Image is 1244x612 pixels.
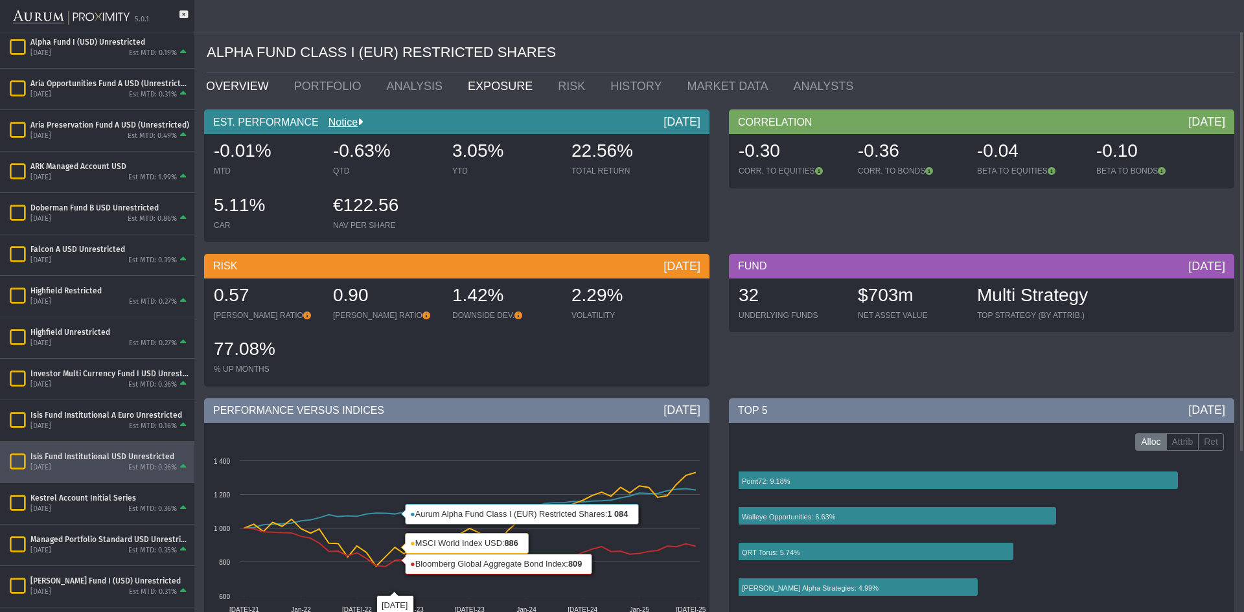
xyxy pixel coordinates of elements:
[571,283,678,310] div: 2.29%
[30,451,189,462] div: Isis Fund Institutional USD Unrestricted
[214,525,230,532] text: 1 000
[504,538,518,548] tspan: 886
[548,73,601,99] a: RISK
[30,37,189,47] div: Alpha Fund I (USD) Unrestricted
[376,73,458,99] a: ANALYSIS
[410,538,415,548] tspan: ●
[214,458,230,465] text: 1 400
[663,258,700,274] div: [DATE]
[977,283,1088,310] div: Multi Strategy
[207,32,1234,73] div: ALPHA FUND CLASS I (EUR) RESTRICTED SHARES
[977,139,1083,166] div: -0.04
[571,310,678,321] div: VOLATILITY
[129,49,177,58] div: Est MTD: 0.19%
[410,559,582,569] text: Bloomberg Global Aggregate Bond Index:
[30,380,51,390] div: [DATE]
[410,559,415,569] tspan: ●
[333,310,439,321] div: [PERSON_NAME] RATIO
[742,549,800,556] text: QRT Torus: 5.74%
[663,114,700,130] div: [DATE]
[214,141,271,161] span: -0.01%
[977,310,1088,321] div: TOP STRATEGY (BY ATTRIB.)
[214,337,320,364] div: 77.08%
[858,310,964,321] div: NET ASSET VALUE
[204,254,709,278] div: RISK
[30,327,189,337] div: Highfield Unrestricted
[214,193,320,220] div: 5.11%
[204,109,709,134] div: EST. PERFORMANCE
[13,3,130,32] img: Aurum-Proximity%20white.svg
[858,166,964,176] div: CORR. TO BONDS
[678,73,784,99] a: MARKET DATA
[129,90,177,100] div: Est MTD: 0.31%
[977,166,1083,176] div: BETA TO EQUITIES
[128,546,177,556] div: Est MTD: 0.35%
[742,584,879,592] text: [PERSON_NAME] Alpha Strategies: 4.99%
[607,509,628,519] tspan: 1 084
[333,283,439,310] div: 0.90
[30,286,189,296] div: Highfield Restricted
[219,559,230,566] text: 800
[858,139,964,166] div: -0.36
[739,283,845,310] div: 32
[333,166,439,176] div: QTD
[382,600,408,610] text: [DATE]
[784,73,870,99] a: ANALYSTS
[742,513,836,521] text: Walleye Opportunities: 6.63%
[729,254,1234,278] div: FUND
[458,73,548,99] a: EXPOSURE
[452,139,559,166] div: 3.05%
[30,534,189,545] div: Managed Portfolio Standard USD Unrestricted
[410,509,628,519] text: Aurum Alpha Fund Class I (EUR) Restricted Shares:
[30,493,189,503] div: Kestrel Account Initial Series
[333,141,391,161] span: -0.63%
[129,422,177,431] div: Est MTD: 0.16%
[1198,433,1224,451] label: Ret
[30,410,189,420] div: Isis Fund Institutional A Euro Unrestricted
[128,504,177,514] div: Est MTD: 0.36%
[30,368,189,379] div: Investor Multi Currency Fund I USD Unrestricted
[1096,166,1203,176] div: BETA TO BONDS
[319,115,363,130] div: Notice
[214,283,320,310] div: 0.57
[410,538,518,548] text: MSCI World Index USD:
[128,173,177,183] div: Est MTD: 1.99%
[30,297,51,307] div: [DATE]
[30,173,51,183] div: [DATE]
[452,283,559,310] div: 1.42%
[214,310,320,321] div: [PERSON_NAME] RATIO
[319,117,358,128] a: Notice
[729,398,1234,423] div: TOP 5
[214,220,320,231] div: CAR
[663,402,700,418] div: [DATE]
[1188,402,1225,418] div: [DATE]
[284,73,377,99] a: PORTFOLIO
[128,131,177,141] div: Est MTD: 0.49%
[452,166,559,176] div: YTD
[30,214,51,224] div: [DATE]
[742,477,790,485] text: Point72: 9.18%
[129,297,177,307] div: Est MTD: 0.27%
[30,244,189,255] div: Falcon A USD Unrestricted
[601,73,677,99] a: HISTORY
[1096,139,1203,166] div: -0.10
[219,593,230,600] text: 600
[129,587,177,597] div: Est MTD: 0.31%
[410,509,415,519] tspan: ●
[1188,114,1225,130] div: [DATE]
[30,587,51,597] div: [DATE]
[204,398,709,423] div: PERFORMANCE VERSUS INDICES
[333,220,439,231] div: NAV PER SHARE
[30,90,51,100] div: [DATE]
[30,120,189,130] div: Aria Preservation Fund A USD (Unrestricted)
[739,166,845,176] div: CORR. TO EQUITIES
[214,364,320,374] div: % UP MONTHS
[30,203,189,213] div: Doberman Fund B USD Unrestricted
[30,546,51,556] div: [DATE]
[568,559,582,569] tspan: 809
[30,256,51,266] div: [DATE]
[571,166,678,176] div: TOTAL RETURN
[30,78,189,89] div: Aria Opportunities Fund A USD (Unrestricted)
[214,166,320,176] div: MTD
[30,161,189,172] div: ARK Managed Account USD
